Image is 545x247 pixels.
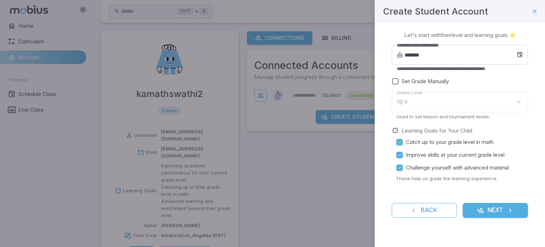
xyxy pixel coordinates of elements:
button: Next [463,203,528,218]
span: Catch up to your grade level in math [406,138,494,146]
span: Improve skills at your current grade level [406,151,505,159]
p: These help us guide the learning experience. [396,175,528,182]
div: K [404,92,528,112]
span: Set Grade Manually [402,77,449,85]
p: Let's start with their level and learning goals 🌟 [404,31,516,39]
button: Back [392,203,457,218]
label: Grade Level [397,89,423,96]
span: Challenge yourself with advanced material [406,164,509,172]
h4: Create Student Account [383,4,488,18]
label: Learning Goals for Your Child [402,127,472,135]
p: Used to set lesson and tournament levels. [397,113,523,120]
